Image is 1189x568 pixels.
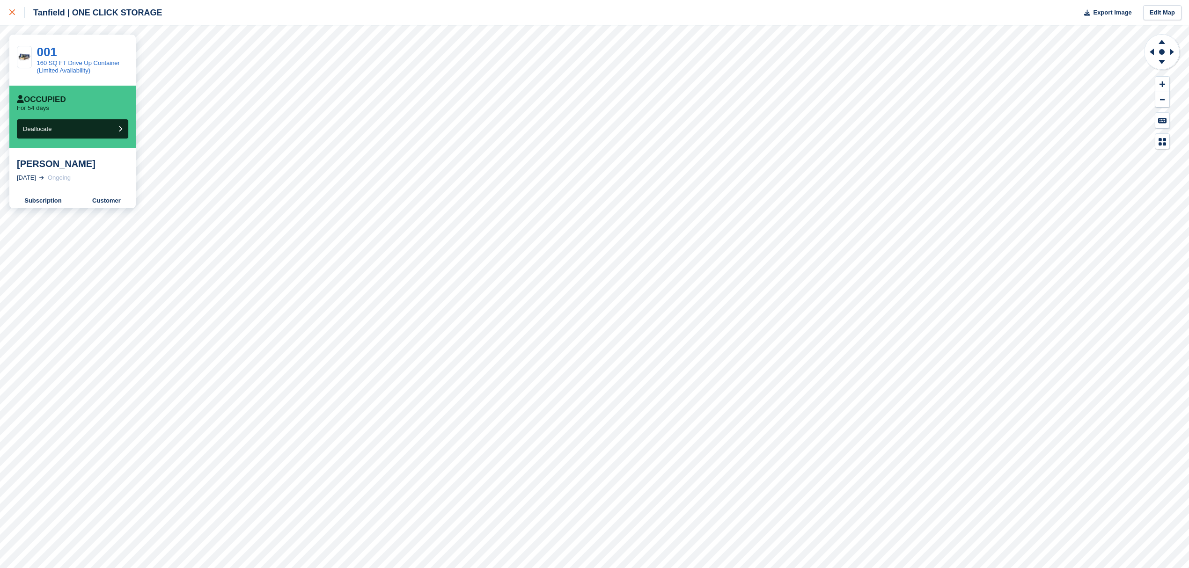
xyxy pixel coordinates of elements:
span: Deallocate [23,125,51,132]
a: Customer [77,193,136,208]
a: 160 SQ FT Drive Up Container (Limited Availability) [37,59,120,74]
a: 001 [37,45,57,59]
div: Tanfield | ONE CLICK STORAGE [25,7,162,18]
a: Subscription [9,193,77,208]
p: For 54 days [17,104,49,112]
button: Zoom Out [1155,92,1169,108]
a: Edit Map [1143,5,1182,21]
img: 20-ft-container%20(43).jpg [17,52,31,63]
div: Ongoing [48,173,71,182]
button: Map Legend [1155,134,1169,149]
span: Export Image [1093,8,1131,17]
button: Export Image [1079,5,1132,21]
img: arrow-right-light-icn-cde0832a797a2874e46488d9cf13f60e5c3a73dbe684e267c42b8395dfbc2abf.svg [39,176,44,180]
button: Keyboard Shortcuts [1155,113,1169,128]
button: Zoom In [1155,77,1169,92]
div: [DATE] [17,173,36,182]
button: Deallocate [17,119,128,138]
div: Occupied [17,95,66,104]
div: [PERSON_NAME] [17,158,128,169]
